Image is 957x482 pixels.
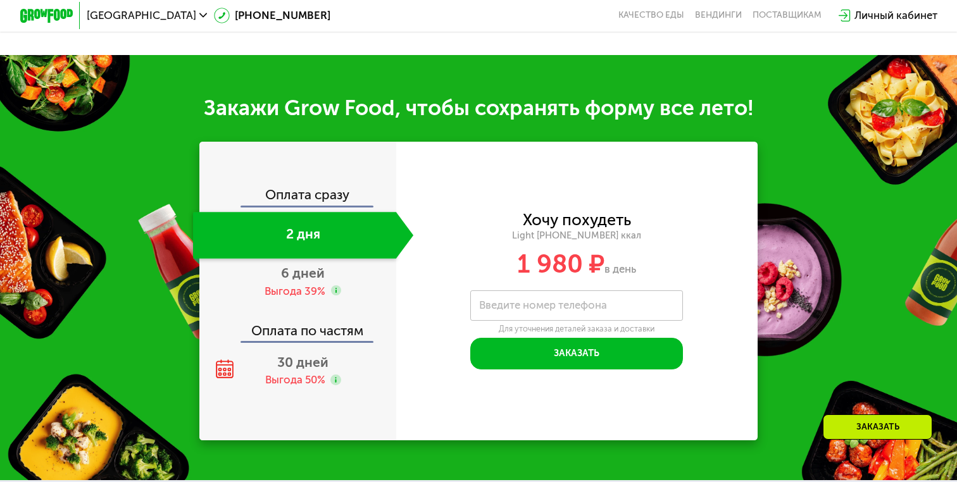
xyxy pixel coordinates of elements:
[265,373,325,387] div: Выгода 50%
[753,10,822,21] div: поставщикам
[214,8,331,23] a: [PHONE_NUMBER]
[523,213,631,227] div: Хочу похудеть
[265,284,325,299] div: Выгода 39%
[604,263,636,275] span: в день
[695,10,742,21] a: Вендинги
[470,338,683,369] button: Заказать
[618,10,684,21] a: Качество еды
[470,324,683,334] div: Для уточнения деталей заказа и доставки
[87,10,196,21] span: [GEOGRAPHIC_DATA]
[281,265,325,281] span: 6 дней
[479,302,607,309] label: Введите номер телефона
[854,8,937,23] div: Личный кабинет
[277,354,328,370] span: 30 дней
[823,414,932,440] div: Заказать
[396,230,758,242] div: Light [PHONE_NUMBER] ккал
[201,188,396,205] div: Оплата сразу
[517,249,604,279] span: 1 980 ₽
[201,311,396,341] div: Оплата по частям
